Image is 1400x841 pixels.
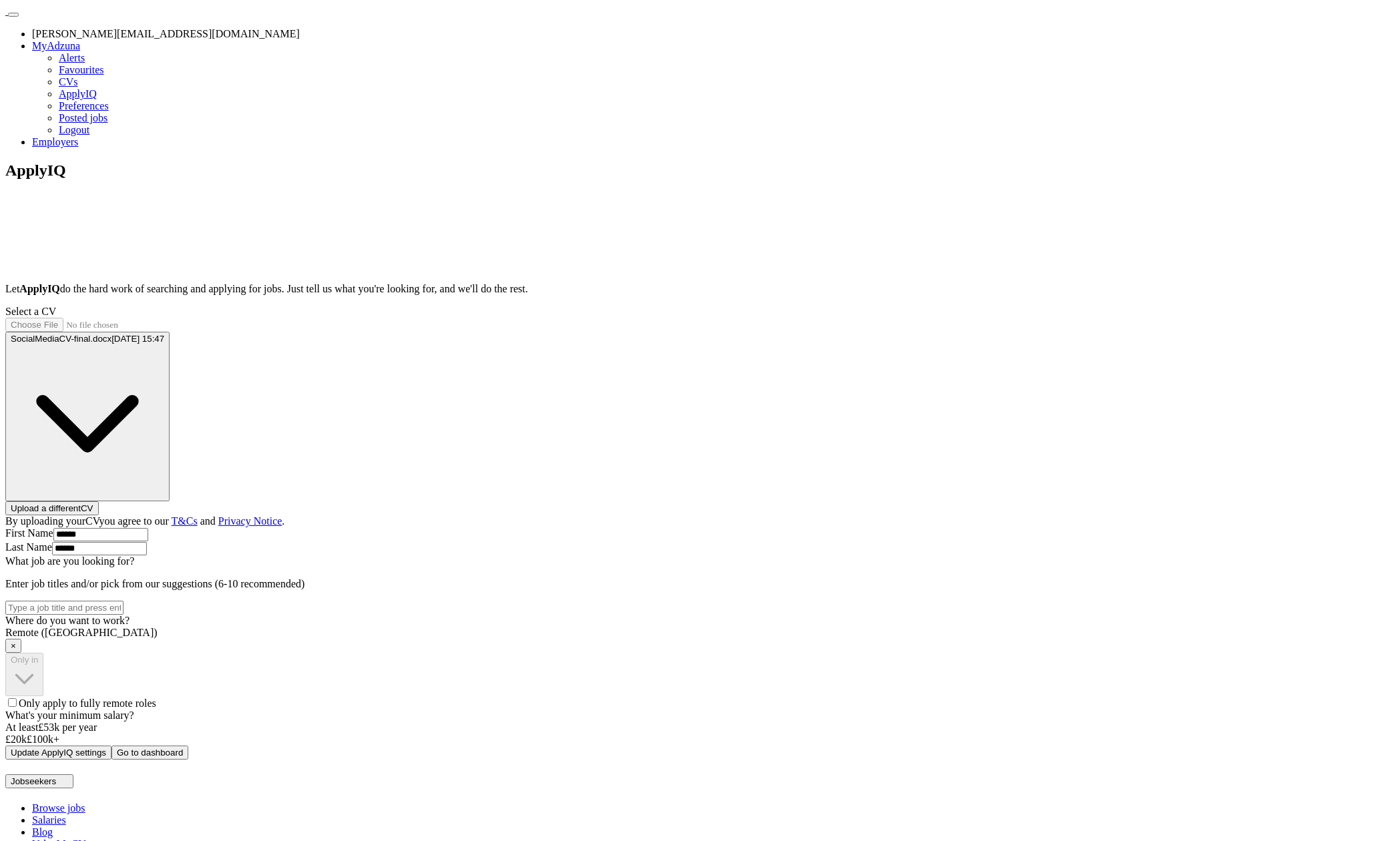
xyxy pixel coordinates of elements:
input: Only apply to fully remote roles [8,698,17,707]
label: Select a CV [5,306,56,317]
a: Alerts [59,52,85,63]
span: Only apply to fully remote roles [19,697,156,709]
p: Let do the hard work of searching and applying for jobs. Just tell us what you're looking for, an... [5,283,1395,295]
input: Type a job title and press enter [5,601,124,615]
span: At least [5,722,38,733]
span: × [11,641,16,651]
a: MyAdzuna [32,40,80,51]
button: Update ApplyIQ settings [5,746,111,760]
span: SocialMediaCV-final.docx [11,334,111,344]
button: Go to dashboard [111,746,188,760]
label: Last Name [5,541,52,553]
div: By uploading your CV you agree to our and . [5,515,1395,527]
a: Favourites [59,64,104,75]
button: × [5,639,21,653]
li: [PERSON_NAME][EMAIL_ADDRESS][DOMAIN_NAME] [32,28,1395,40]
span: [DATE] 15:47 [111,334,164,344]
label: What's your minimum salary? [5,710,134,721]
a: Privacy Notice [218,515,282,527]
p: Enter job titles and/or pick from our suggestions (6-10 recommended) [5,578,1395,590]
span: £ 20 k [5,734,27,745]
h1: ApplyIQ [5,162,1395,180]
a: Employers [32,136,78,148]
a: Blog [32,826,53,838]
button: Upload a differentCV [5,501,99,515]
strong: ApplyIQ [19,283,59,294]
label: What job are you looking for? [5,555,134,567]
span: Only in [11,655,38,665]
a: Posted jobs [59,112,107,123]
a: CVs [59,76,77,87]
span: per year [62,722,97,733]
a: Salaries [32,814,66,826]
a: Preferences [59,100,109,111]
a: Logout [59,124,89,135]
a: T&Cs [172,515,198,527]
button: Toggle main navigation menu [8,13,19,17]
a: ApplyIQ [59,88,97,99]
span: Jobseekers [11,776,56,786]
span: £ 100 k+ [27,734,59,745]
button: Only in [5,653,43,696]
img: toggle icon [59,778,68,784]
label: First Name [5,527,53,539]
label: Where do you want to work? [5,615,130,626]
button: SocialMediaCV-final.docx[DATE] 15:47 [5,332,170,501]
div: Remote ([GEOGRAPHIC_DATA]) [5,627,1395,639]
a: Browse jobs [32,802,85,814]
span: £ 53k [38,722,59,733]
